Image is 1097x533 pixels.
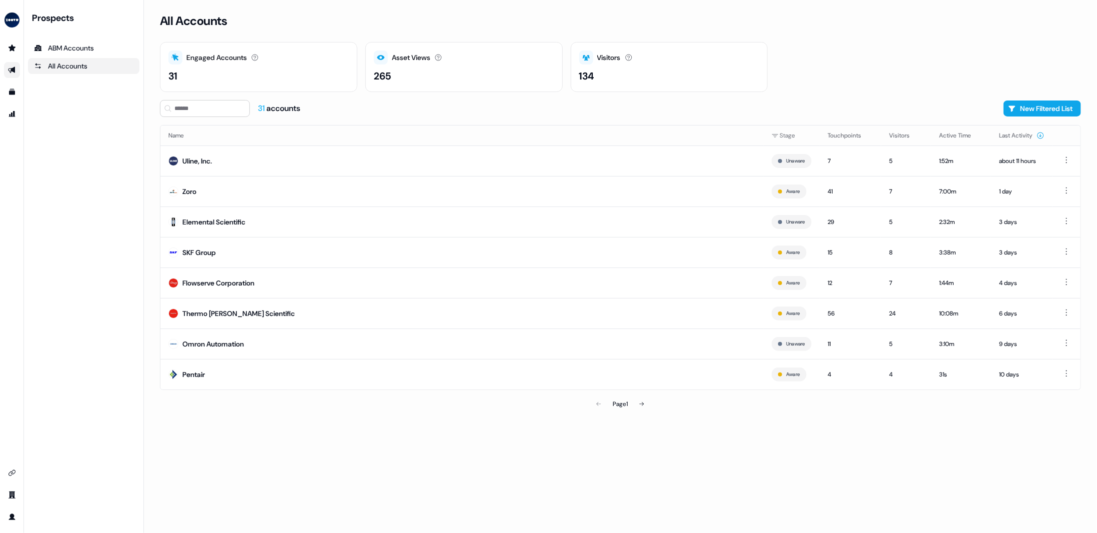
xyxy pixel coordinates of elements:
div: 7 [889,278,923,288]
div: 3 days [999,247,1045,257]
div: 41 [828,186,873,196]
button: Aware [786,370,800,379]
a: Go to attribution [4,106,20,122]
button: Aware [786,278,800,287]
a: Go to templates [4,84,20,100]
button: Unaware [786,156,805,165]
div: 7 [889,186,923,196]
div: Prospects [32,12,139,24]
div: 1:52m [939,156,983,166]
div: Zoro [182,186,196,196]
div: 31 [168,68,177,83]
a: All accounts [28,58,139,74]
button: Visitors [889,126,922,144]
div: 56 [828,308,873,318]
div: 11 [828,339,873,349]
div: 4 days [999,278,1045,288]
div: Uline, Inc. [182,156,212,166]
div: about 11 hours [999,156,1045,166]
div: 10 days [999,369,1045,379]
div: 8 [889,247,923,257]
div: 12 [828,278,873,288]
div: 265 [374,68,391,83]
div: ABM Accounts [34,43,133,53]
h3: All Accounts [160,13,227,28]
div: All Accounts [34,61,133,71]
div: Engaged Accounts [186,52,247,63]
button: Unaware [786,217,805,226]
div: 31s [939,369,983,379]
div: accounts [258,103,300,114]
div: Asset Views [392,52,430,63]
button: Aware [786,187,800,196]
div: Flowserve Corporation [182,278,254,288]
div: Omron Automation [182,339,244,349]
div: Elemental Scientific [182,217,245,227]
button: Aware [786,309,800,318]
div: 6 days [999,308,1045,318]
a: Go to integrations [4,465,20,481]
button: Last Activity [999,126,1045,144]
div: 3 days [999,217,1045,227]
div: 29 [828,217,873,227]
div: Page 1 [613,399,628,409]
div: 1 day [999,186,1045,196]
div: Visitors [597,52,621,63]
a: Go to prospects [4,40,20,56]
div: 4 [889,369,923,379]
a: ABM Accounts [28,40,139,56]
div: 5 [889,156,923,166]
button: Active Time [939,126,983,144]
div: 9 days [999,339,1045,349]
div: 7:00m [939,186,983,196]
a: Go to team [4,487,20,503]
button: New Filtered List [1004,100,1081,116]
div: 4 [828,369,873,379]
div: 10:08m [939,308,983,318]
div: 15 [828,247,873,257]
button: Aware [786,248,800,257]
div: 5 [889,339,923,349]
div: 7 [828,156,873,166]
a: Go to outbound experience [4,62,20,78]
div: SKF Group [182,247,216,257]
a: Go to profile [4,509,20,525]
div: 134 [579,68,595,83]
div: 3:38m [939,247,983,257]
div: 5 [889,217,923,227]
div: Pentair [182,369,205,379]
div: 1:44m [939,278,983,288]
th: Name [160,125,764,145]
button: Touchpoints [828,126,873,144]
div: 24 [889,308,923,318]
div: Stage [772,130,812,140]
div: 2:32m [939,217,983,227]
div: Thermo [PERSON_NAME] Scientific [182,308,295,318]
button: Unaware [786,339,805,348]
span: 31 [258,103,266,113]
div: 3:10m [939,339,983,349]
